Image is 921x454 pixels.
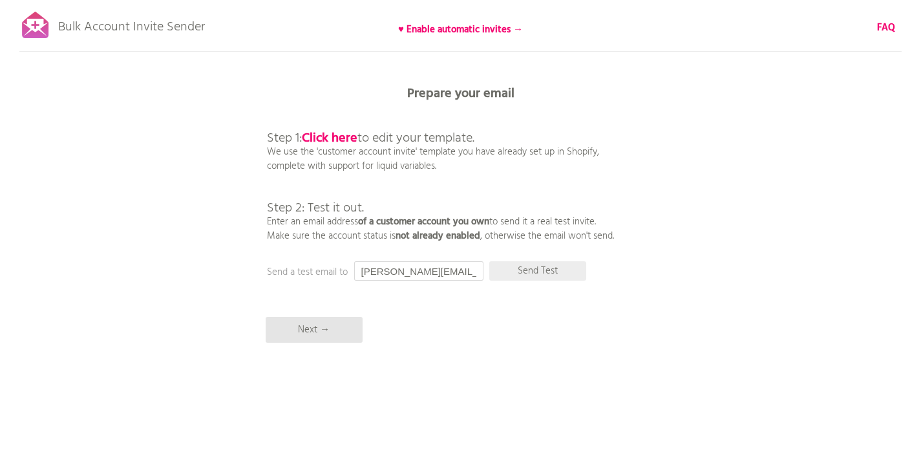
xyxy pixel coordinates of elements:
b: Prepare your email [407,83,514,104]
b: ♥ Enable automatic invites → [398,22,523,38]
p: We use the 'customer account invite' template you have already set up in Shopify, complete with s... [267,103,614,243]
span: Step 2: Test it out. [267,198,364,219]
b: of a customer account you own [358,214,489,230]
a: Click here [302,128,357,149]
p: Send Test [489,261,586,281]
span: Step 1: to edit your template. [267,128,474,149]
p: Bulk Account Invite Sender [58,8,205,40]
a: FAQ [877,21,895,35]
b: FAQ [877,20,895,36]
b: not already enabled [396,228,480,244]
p: Next → [266,317,363,343]
p: Send a test email to [267,265,525,279]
